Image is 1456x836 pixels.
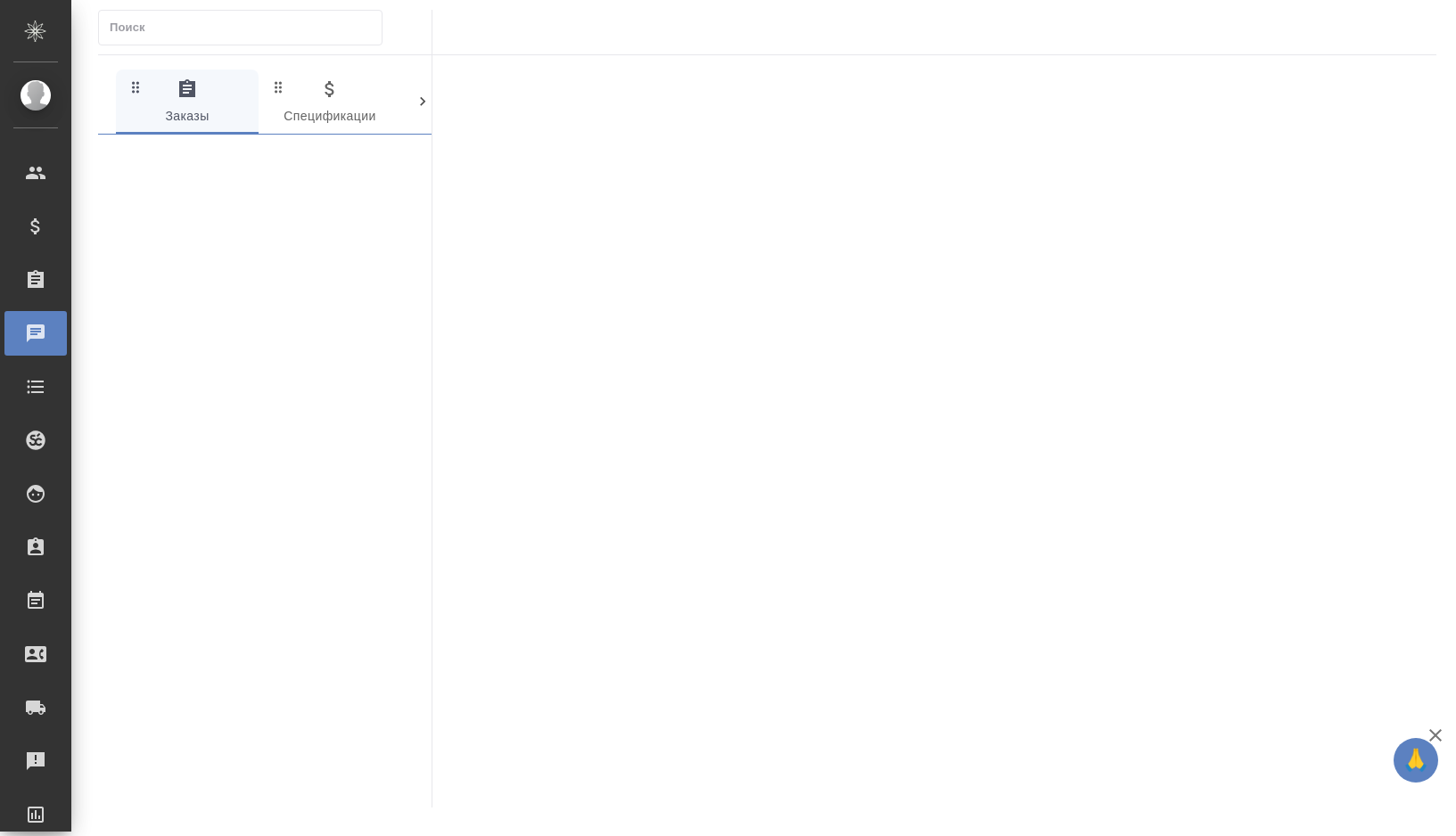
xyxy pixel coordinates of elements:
[1401,742,1431,779] span: 🙏
[269,78,391,127] span: Спецификации
[127,78,248,127] span: Заказы
[1394,738,1438,783] button: 🙏
[412,78,533,127] span: Клиенты
[270,78,287,95] svg: Зажми и перетащи, чтобы поменять порядок вкладок
[110,15,382,40] input: Поиск
[128,78,144,95] svg: Зажми и перетащи, чтобы поменять порядок вкладок
[413,78,430,95] svg: Зажми и перетащи, чтобы поменять порядок вкладок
